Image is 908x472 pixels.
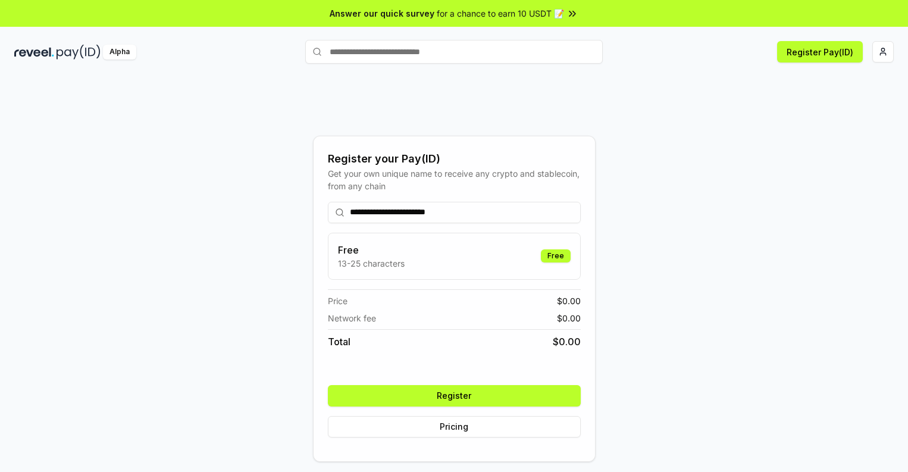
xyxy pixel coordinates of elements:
[777,41,863,62] button: Register Pay(ID)
[328,312,376,324] span: Network fee
[437,7,564,20] span: for a chance to earn 10 USDT 📝
[328,385,581,407] button: Register
[57,45,101,60] img: pay_id
[553,335,581,349] span: $ 0.00
[14,45,54,60] img: reveel_dark
[338,257,405,270] p: 13-25 characters
[541,249,571,262] div: Free
[328,416,581,437] button: Pricing
[103,45,136,60] div: Alpha
[557,312,581,324] span: $ 0.00
[557,295,581,307] span: $ 0.00
[328,151,581,167] div: Register your Pay(ID)
[328,335,350,349] span: Total
[328,295,347,307] span: Price
[328,167,581,192] div: Get your own unique name to receive any crypto and stablecoin, from any chain
[338,243,405,257] h3: Free
[330,7,434,20] span: Answer our quick survey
